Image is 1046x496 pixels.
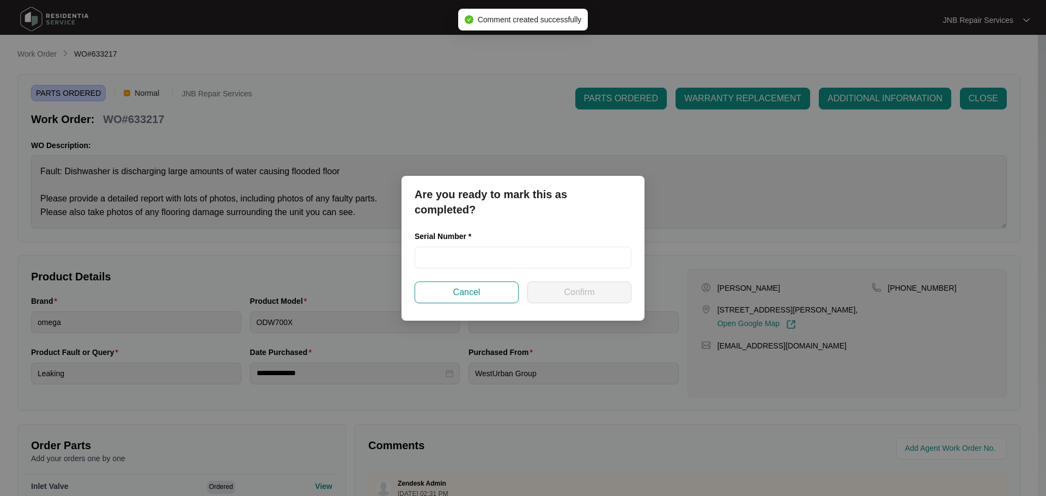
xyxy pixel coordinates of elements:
[478,15,582,24] span: Comment created successfully
[415,231,479,242] label: Serial Number *
[415,187,631,202] p: Are you ready to mark this as
[415,281,519,303] button: Cancel
[465,15,473,24] span: check-circle
[453,286,481,299] span: Cancel
[527,281,631,303] button: Confirm
[415,202,631,217] p: completed?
